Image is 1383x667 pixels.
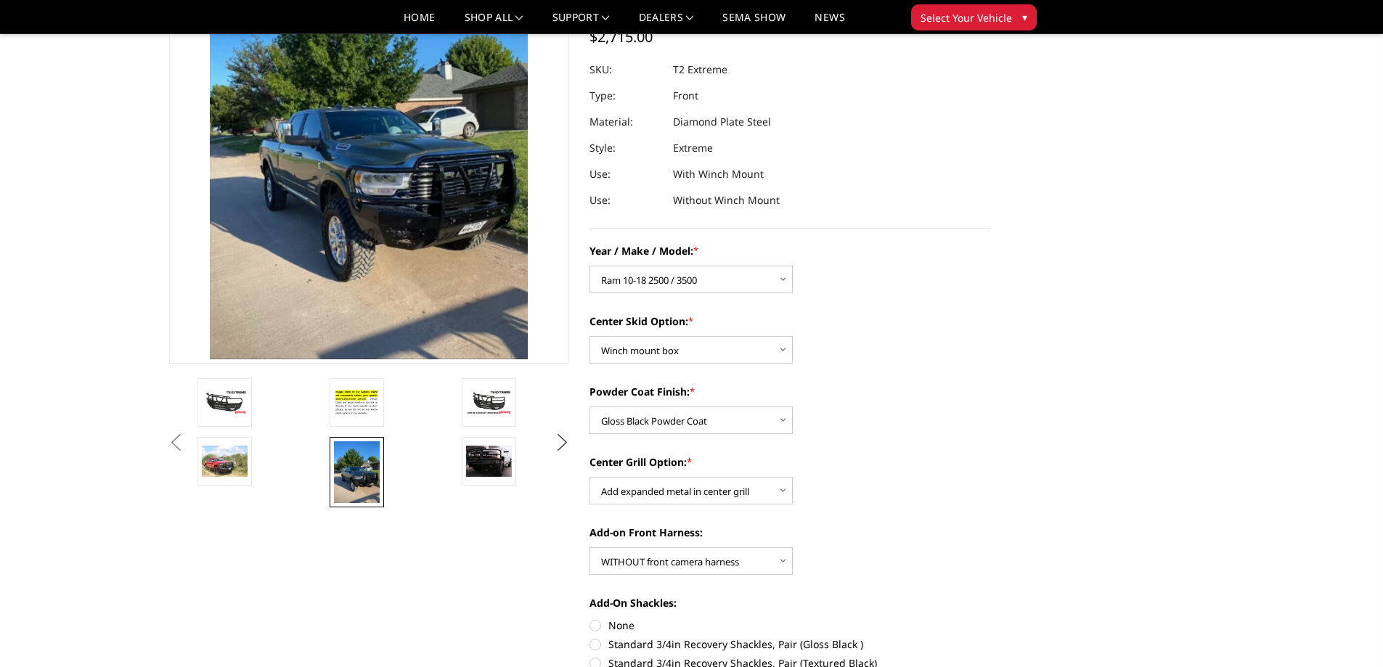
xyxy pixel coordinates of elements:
dd: Front [673,83,698,109]
a: Home [404,12,435,33]
dt: SKU: [589,57,662,83]
img: T2 Series - Extreme Front Bumper (receiver or winch) [202,446,248,476]
dd: Without Winch Mount [673,187,780,213]
a: Support [552,12,610,33]
button: Next [551,432,573,454]
dt: Type: [589,83,662,109]
label: Year / Make / Model: [589,243,990,258]
dd: With Winch Mount [673,161,764,187]
a: shop all [465,12,523,33]
dt: Material: [589,109,662,135]
label: None [589,618,990,633]
dt: Use: [589,187,662,213]
img: T2 Series - Extreme Front Bumper (receiver or winch) [466,390,512,415]
dt: Use: [589,161,662,187]
label: Standard 3/4in Recovery Shackles, Pair (Gloss Black ) [589,637,990,652]
button: Select Your Vehicle [911,4,1037,30]
a: SEMA Show [722,12,786,33]
img: T2 Series - Extreme Front Bumper (receiver or winch) [334,387,380,418]
button: Previous [166,432,187,454]
img: T2 Series - Extreme Front Bumper (receiver or winch) [334,441,380,503]
a: Dealers [639,12,694,33]
span: ▾ [1022,9,1027,25]
label: Add-On Shackles: [589,595,990,610]
dd: Diamond Plate Steel [673,109,771,135]
label: Add-on Front Harness: [589,525,990,540]
img: T2 Series - Extreme Front Bumper (receiver or winch) [466,446,512,477]
iframe: Chat Widget [1310,597,1383,667]
img: T2 Series - Extreme Front Bumper (receiver or winch) [202,390,248,415]
label: Center Grill Option: [589,454,990,470]
dd: T2 Extreme [673,57,727,83]
dt: Style: [589,135,662,161]
dd: Extreme [673,135,713,161]
label: Powder Coat Finish: [589,384,990,399]
span: $2,715.00 [589,27,653,46]
label: Center Skid Option: [589,314,990,329]
a: News [815,12,844,33]
span: Select Your Vehicle [921,10,1012,25]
